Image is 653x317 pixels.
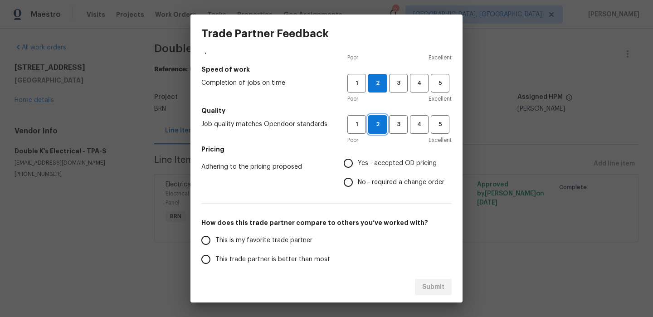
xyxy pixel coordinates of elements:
button: 4 [410,74,429,93]
h5: How does this trade partner compare to others you’ve worked with? [201,218,452,227]
button: 3 [389,74,408,93]
span: 2 [369,119,386,130]
h5: Pricing [201,145,452,154]
span: 3 [390,119,407,130]
span: 2 [369,78,386,88]
span: Excellent [429,136,452,145]
span: Yes - accepted OD pricing [358,159,437,168]
span: Excellent [429,53,452,62]
h3: Trade Partner Feedback [201,27,329,40]
span: Job quality matches Opendoor standards [201,120,333,129]
span: Poor [347,53,358,62]
span: 1 [348,78,365,88]
h5: Speed of work [201,65,452,74]
span: 5 [432,78,448,88]
h5: Quality [201,106,452,115]
span: Poor [347,94,358,103]
span: Excellent [429,94,452,103]
button: 1 [347,115,366,134]
span: This trade partner is better than most [215,255,330,264]
span: 1 [348,119,365,130]
button: 5 [431,115,449,134]
div: Pricing [344,154,452,192]
span: 3 [390,78,407,88]
span: 4 [411,119,428,130]
span: Completion of jobs on time [201,78,333,88]
span: 5 [432,119,448,130]
span: Adhering to the pricing proposed [201,162,329,171]
button: 1 [347,74,366,93]
button: 2 [368,115,387,134]
span: Poor [347,136,358,145]
button: 2 [368,74,387,93]
button: 5 [431,74,449,93]
span: 4 [411,78,428,88]
button: 4 [410,115,429,134]
span: This is my favorite trade partner [215,236,312,245]
button: 3 [389,115,408,134]
span: No - required a change order [358,178,444,187]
